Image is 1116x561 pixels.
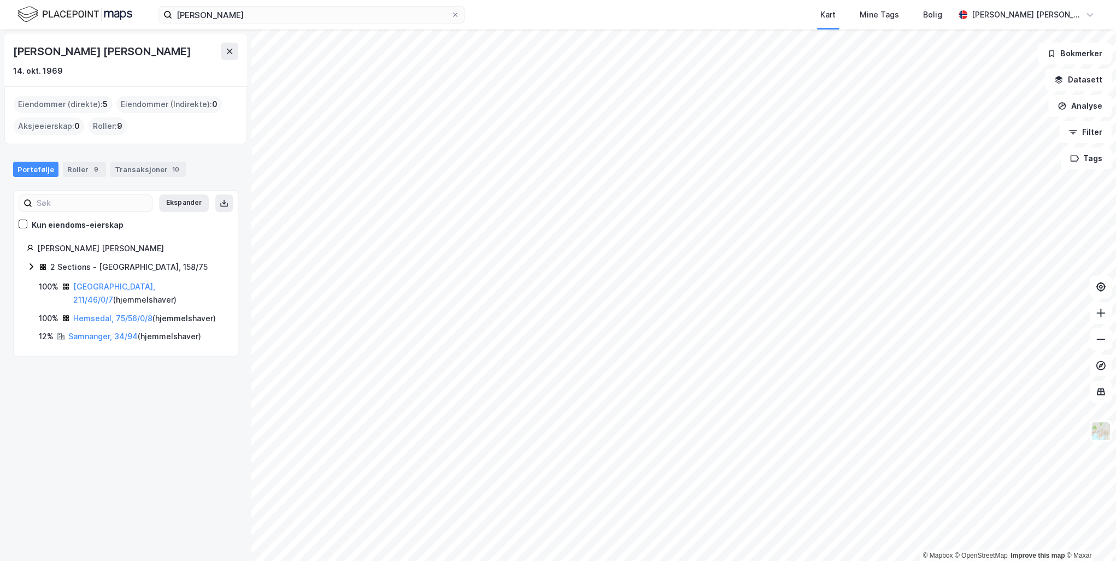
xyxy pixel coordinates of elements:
div: Eiendommer (Indirekte) : [116,96,222,113]
div: ( hjemmelshaver ) [68,330,201,343]
div: Transaksjoner [110,162,186,177]
div: [PERSON_NAME] [PERSON_NAME] [13,43,193,60]
div: 100% [39,280,58,293]
a: Hemsedal, 75/56/0/8 [73,314,152,323]
div: [PERSON_NAME] [PERSON_NAME] [972,8,1081,21]
button: Bokmerker [1038,43,1112,64]
div: 9 [91,164,102,175]
a: Samnanger, 34/94 [68,332,138,341]
button: Tags [1061,147,1112,169]
div: ( hjemmelshaver ) [73,280,225,306]
img: Z [1090,421,1111,441]
div: Aksjeeierskap : [14,117,84,135]
button: Filter [1059,121,1112,143]
div: 12% [39,330,54,343]
div: 2 Sections - [GEOGRAPHIC_DATA], 158/75 [50,261,208,274]
a: [GEOGRAPHIC_DATA], 211/46/0/7 [73,282,155,304]
a: Mapbox [923,552,953,559]
a: Improve this map [1011,552,1065,559]
a: OpenStreetMap [955,552,1008,559]
span: 5 [103,98,108,111]
div: 100% [39,312,58,325]
div: Roller : [89,117,127,135]
button: Datasett [1045,69,1112,91]
input: Søk på adresse, matrikkel, gårdeiere, leietakere eller personer [172,7,451,23]
img: logo.f888ab2527a4732fd821a326f86c7f29.svg [17,5,132,24]
div: Kun eiendoms-eierskap [32,219,124,232]
div: [PERSON_NAME] [PERSON_NAME] [37,242,225,255]
iframe: Chat Widget [1061,509,1116,561]
div: ( hjemmelshaver ) [73,312,216,325]
div: Kontrollprogram for chat [1061,509,1116,561]
div: Kart [820,8,836,21]
div: 14. okt. 1969 [13,64,63,78]
button: Ekspander [159,194,209,212]
span: 9 [117,120,122,133]
div: Mine Tags [860,8,899,21]
div: 10 [170,164,181,175]
input: Søk [32,195,152,211]
div: Portefølje [13,162,58,177]
span: 0 [74,120,80,133]
div: Bolig [923,8,942,21]
button: Analyse [1048,95,1112,117]
div: Eiendommer (direkte) : [14,96,112,113]
span: 0 [212,98,218,111]
div: Roller [63,162,106,177]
